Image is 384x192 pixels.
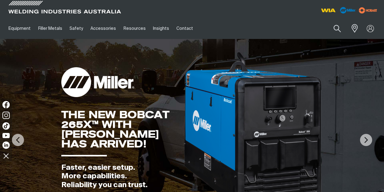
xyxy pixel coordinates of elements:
img: Facebook [2,101,10,108]
a: Resources [120,18,149,39]
div: THE NEW BOBCAT 265X™ WITH [PERSON_NAME] HAS ARRIVED! [61,110,183,149]
input: Product name or item number... [319,21,348,36]
a: Contact [173,18,197,39]
a: Insights [149,18,173,39]
a: Equipment [5,18,34,39]
img: LinkedIn [2,141,10,149]
a: Safety [66,18,87,39]
div: Faster, easier setup. More capabilities. Reliability you can trust. [61,163,183,190]
img: NextArrow [360,134,372,146]
img: TikTok [2,122,10,130]
img: YouTube [2,133,10,138]
a: Accessories [87,18,120,39]
nav: Main [5,18,286,39]
img: miller [357,6,379,15]
img: Instagram [2,112,10,119]
a: Filler Metals [34,18,66,39]
button: Search products [327,21,348,36]
img: hide socials [1,151,11,161]
img: PrevArrow [12,134,24,146]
